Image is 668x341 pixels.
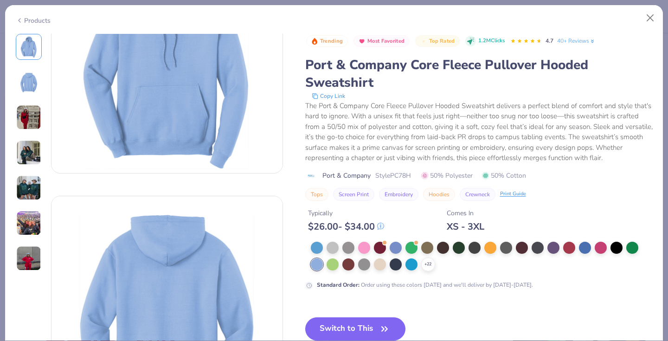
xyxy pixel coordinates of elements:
button: Crewneck [460,188,495,201]
button: Close [642,9,659,27]
span: 1.2M Clicks [478,37,505,45]
span: Trending [320,39,343,44]
span: Top Rated [429,39,455,44]
button: Badge Button [415,35,460,47]
div: Port & Company Core Fleece Pullover Hooded Sweatshirt [305,56,653,91]
img: brand logo [305,172,318,180]
div: Order using these colors [DATE] and we'll deliver by [DATE]-[DATE]. [317,281,533,289]
span: 50% Polyester [421,171,473,180]
span: 4.7 [546,37,553,45]
div: Comes In [447,208,484,218]
img: User generated content [16,246,41,271]
button: Badge Button [353,35,410,47]
button: Hoodies [423,188,455,201]
div: 4.7 Stars [510,34,542,49]
img: Most Favorited sort [358,38,366,45]
div: $ 26.00 - $ 34.00 [308,221,384,232]
img: Trending sort [311,38,318,45]
button: Switch to This [305,317,406,341]
img: User generated content [16,175,41,200]
strong: Standard Order : [317,281,360,289]
div: XS - 3XL [447,221,484,232]
img: Top Rated sort [420,38,427,45]
img: User generated content [16,211,41,236]
button: Tops [305,188,328,201]
a: 40+ Reviews [557,37,596,45]
div: Print Guide [500,190,526,198]
button: Screen Print [333,188,374,201]
img: Back [18,71,40,93]
img: Front [18,36,40,58]
span: + 22 [424,261,431,268]
div: Products [16,16,51,26]
button: Badge Button [306,35,348,47]
img: User generated content [16,140,41,165]
img: User generated content [16,105,41,130]
span: Style PC78H [375,171,411,180]
div: The Port & Company Core Fleece Pullover Hooded Sweatshirt delivers a perfect blend of comfort and... [305,101,653,163]
span: Most Favorited [367,39,405,44]
span: Port & Company [322,171,371,180]
button: copy to clipboard [309,91,348,101]
span: 50% Cotton [482,171,526,180]
button: Embroidery [379,188,418,201]
div: Typically [308,208,384,218]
